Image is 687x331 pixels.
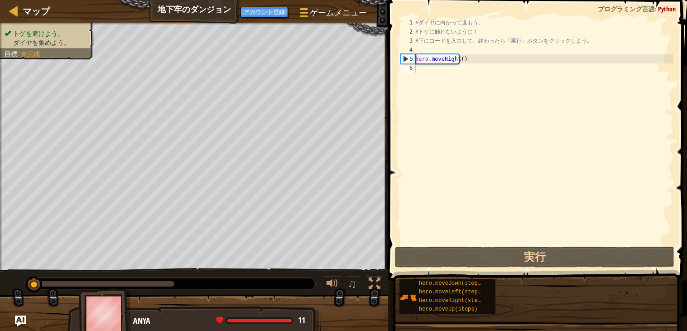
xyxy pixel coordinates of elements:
div: 2 [401,27,415,36]
span: ♫ [348,277,357,291]
span: ゲームメニュー [310,7,367,19]
span: hero.moveLeft(steps) [419,289,484,295]
button: Ask AI [15,316,26,326]
button: Ask AI [183,4,208,20]
a: マップ [18,5,50,17]
li: トゲを避けよう。 [5,29,87,38]
span: 11 [298,315,305,326]
span: 未完成 [21,50,40,58]
button: 実行 [395,247,674,268]
button: ♫ [346,276,361,294]
span: マップ [23,5,50,17]
span: ヒント [212,7,231,15]
button: Toggle fullscreen [365,276,384,294]
div: health: 11 / 11 [216,316,305,325]
span: : [655,5,658,13]
span: hero.moveRight(steps) [419,297,487,304]
button: 音量を調整する [323,276,341,294]
span: トゲを避けよう。 [13,30,64,37]
span: Python [658,5,676,13]
span: hero.moveDown(steps) [419,280,484,287]
span: Ask AI [188,7,203,15]
div: 1 [401,18,415,27]
span: : [17,50,21,58]
div: 5 [401,54,415,63]
div: Anya [133,315,312,327]
span: プログラミング言語 [598,5,655,13]
div: 3 [401,36,415,45]
span: ダイヤを集めよう。 [13,39,70,46]
span: hero.moveUp(steps) [419,306,478,312]
button: ゲームメニュー [293,4,372,25]
div: 6 [401,63,415,73]
span: 目標 [5,50,17,58]
button: アカウント登録 [240,7,288,18]
div: 4 [401,45,415,54]
img: portrait.png [399,289,417,306]
li: ダイヤを集めよう。 [5,38,87,47]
